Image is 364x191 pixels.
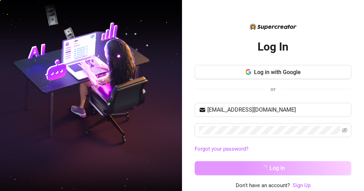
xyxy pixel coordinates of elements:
a: Sign Up [293,182,311,189]
img: logo-BBDzfeDw.svg [250,24,297,30]
button: Log in [195,161,351,175]
span: Don't have an account? [236,182,290,190]
span: Log in with Google [254,69,301,75]
span: Log in [269,165,285,171]
a: Forgot your password? [195,146,248,152]
a: Forgot your password? [195,145,351,153]
span: or [271,86,275,92]
input: Your email [207,106,347,114]
button: Log in with Google [195,65,351,79]
span: eye-invisible [342,127,347,133]
a: Sign Up [293,182,311,190]
span: loading [261,165,267,171]
h2: Log In [258,40,288,54]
